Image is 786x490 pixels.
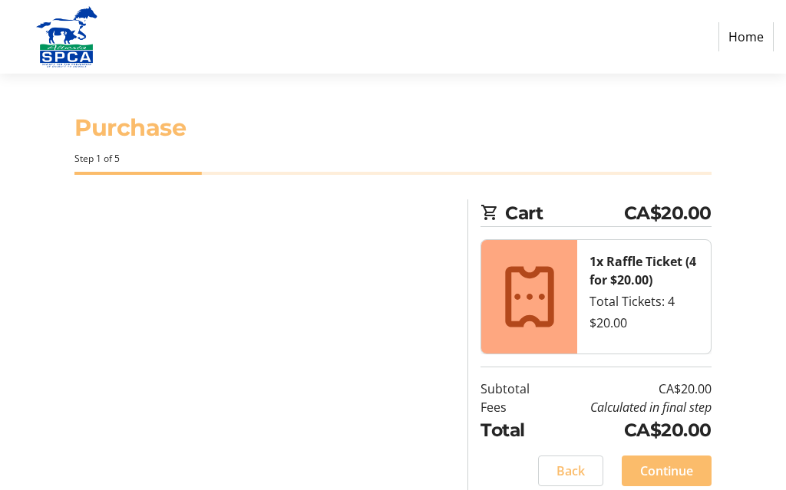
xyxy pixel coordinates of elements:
span: Back [556,462,585,480]
span: CA$20.00 [624,199,712,226]
img: Alberta SPCA's Logo [12,6,121,67]
td: Subtotal [481,380,547,398]
button: Continue [622,455,712,486]
span: Cart [505,199,623,226]
div: Total Tickets: 4 [589,292,698,311]
span: Continue [640,462,693,480]
a: Home [718,22,774,51]
td: Total [481,416,547,443]
button: Back [538,455,603,486]
div: $20.00 [589,314,698,332]
td: Calculated in final step [547,398,712,416]
td: Fees [481,398,547,416]
div: Step 1 of 5 [74,152,711,166]
strong: 1x Raffle Ticket (4 for $20.00) [589,253,696,288]
td: CA$20.00 [547,416,712,443]
td: CA$20.00 [547,380,712,398]
h1: Purchase [74,110,711,146]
